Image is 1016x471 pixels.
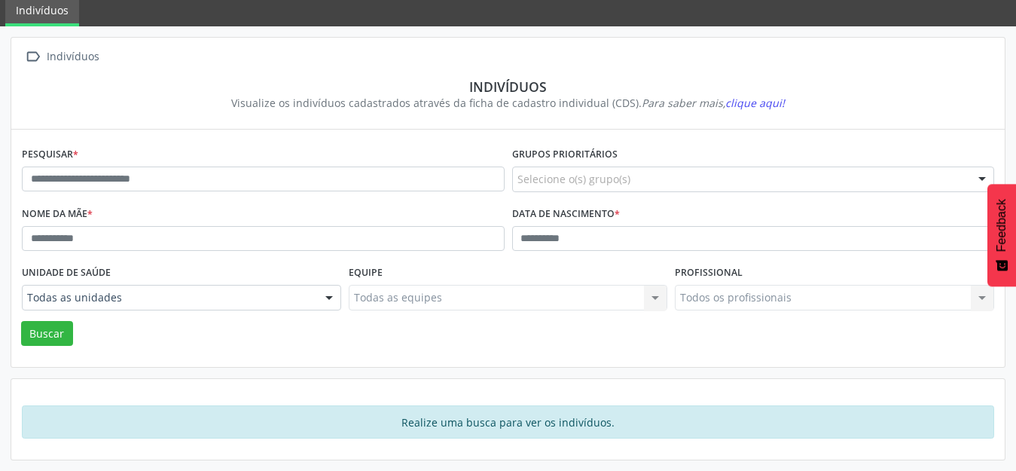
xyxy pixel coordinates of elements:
[22,46,44,68] i: 
[44,46,102,68] div: Indivíduos
[517,171,630,187] span: Selecione o(s) grupo(s)
[642,96,785,110] i: Para saber mais,
[987,184,1016,286] button: Feedback - Mostrar pesquisa
[349,261,383,285] label: Equipe
[21,321,73,347] button: Buscar
[27,290,310,305] span: Todas as unidades
[22,405,994,439] div: Realize uma busca para ver os indivíduos.
[22,203,93,226] label: Nome da mãe
[725,96,785,110] span: clique aqui!
[995,199,1008,252] span: Feedback
[675,261,743,285] label: Profissional
[22,143,78,167] label: Pesquisar
[32,78,984,95] div: Indivíduos
[22,46,102,68] a:  Indivíduos
[32,95,984,111] div: Visualize os indivíduos cadastrados através da ficha de cadastro individual (CDS).
[512,143,618,167] label: Grupos prioritários
[512,203,620,226] label: Data de nascimento
[22,261,111,285] label: Unidade de saúde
